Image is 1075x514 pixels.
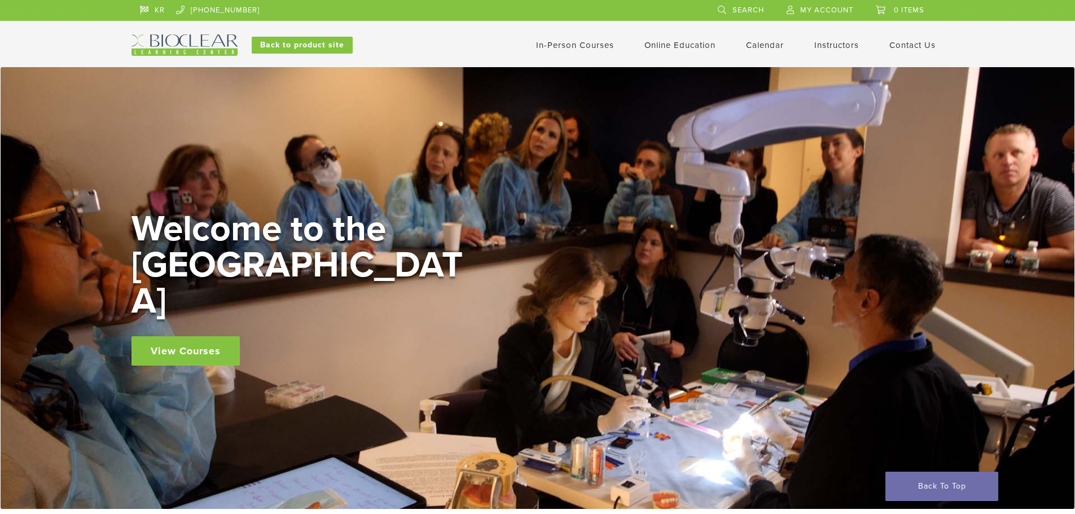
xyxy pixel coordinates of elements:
[536,40,614,50] a: In-Person Courses
[252,37,353,54] a: Back to product site
[889,40,936,50] a: Contact Us
[814,40,859,50] a: Instructors
[644,40,716,50] a: Online Education
[746,40,784,50] a: Calendar
[800,6,853,15] span: My Account
[131,34,238,56] img: Bioclear
[732,6,764,15] span: Search
[131,336,240,366] a: View Courses
[131,211,470,319] h2: Welcome to the [GEOGRAPHIC_DATA]
[894,6,924,15] span: 0 items
[885,472,998,501] a: Back To Top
